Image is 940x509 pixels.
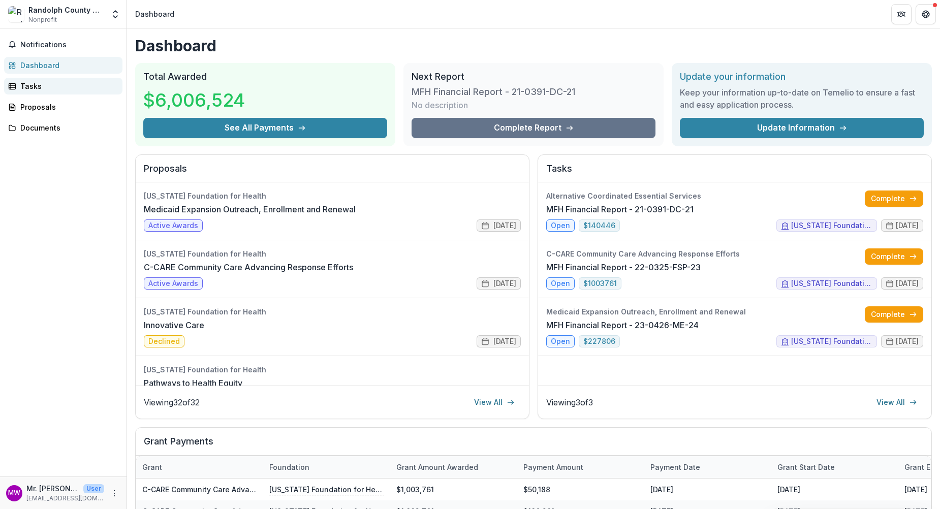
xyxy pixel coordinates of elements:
div: Foundation [263,456,390,478]
span: Nonprofit [28,15,57,24]
div: [DATE] [771,479,898,500]
span: Notifications [20,41,118,49]
div: Payment Amount [517,462,589,472]
a: Tasks [4,78,122,94]
a: MFH Financial Report - 22-0325-FSP-23 [546,261,701,273]
a: Complete [865,248,923,265]
a: C-CARE Community Care Advancing Response Efforts [142,485,332,494]
button: Notifications [4,37,122,53]
a: MFH Financial Report - 23-0426-ME-24 [546,319,699,331]
a: Proposals [4,99,122,115]
p: [US_STATE] Foundation for Health [269,484,384,495]
a: Documents [4,119,122,136]
div: $50,188 [517,479,644,500]
div: Grant amount awarded [390,462,484,472]
nav: breadcrumb [131,7,178,21]
h2: Proposals [144,163,521,182]
div: Documents [20,122,114,133]
div: Grant amount awarded [390,456,517,478]
h3: $6,006,524 [143,86,245,114]
div: Payment date [644,456,771,478]
h2: Total Awarded [143,71,387,82]
div: Mr. Brian Williams [8,490,20,496]
div: Payment Amount [517,456,644,478]
h3: MFH Financial Report - 21-0391-DC-21 [412,86,575,98]
a: Innovative Care [144,319,204,331]
div: Grant [136,462,168,472]
a: Update Information [680,118,924,138]
div: Grant [136,456,263,478]
div: Randolph County Caring Community Inc [28,5,104,15]
div: Proposals [20,102,114,112]
button: More [108,487,120,499]
h2: Update your information [680,71,924,82]
h2: Tasks [546,163,923,182]
h2: Grant Payments [144,436,923,455]
a: Dashboard [4,57,122,74]
button: See All Payments [143,118,387,138]
div: [DATE] [644,479,771,500]
div: $1,003,761 [390,479,517,500]
button: Get Help [916,4,936,24]
p: User [83,484,104,493]
div: Dashboard [135,9,174,19]
a: Complete [865,190,923,207]
a: C-CARE Community Care Advancing Response Efforts [144,261,353,273]
a: Complete Report [412,118,655,138]
p: Viewing 3 of 3 [546,396,593,408]
div: Payment date [644,462,706,472]
button: Open entity switcher [108,4,122,24]
a: Pathways to Health Equity [144,377,242,389]
div: Grant start date [771,456,898,478]
a: Complete [865,306,923,323]
p: Mr. [PERSON_NAME] [26,483,79,494]
a: MFH Financial Report - 21-0391-DC-21 [546,203,694,215]
h1: Dashboard [135,37,932,55]
p: Viewing 32 of 32 [144,396,200,408]
a: View All [468,394,521,410]
div: Tasks [20,81,114,91]
h2: Next Report [412,71,655,82]
div: Foundation [263,462,316,472]
a: Medicaid Expansion Outreach, Enrollment and Renewal [144,203,356,215]
a: View All [870,394,923,410]
div: Grant start date [771,462,841,472]
h3: Keep your information up-to-date on Temelio to ensure a fast and easy application process. [680,86,924,111]
button: Partners [891,4,912,24]
img: Randolph County Caring Community Inc [8,6,24,22]
p: [EMAIL_ADDRESS][DOMAIN_NAME] [26,494,104,503]
div: Dashboard [20,60,114,71]
p: No description [412,99,468,111]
